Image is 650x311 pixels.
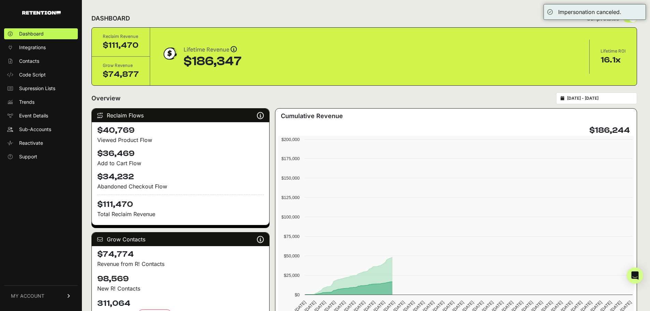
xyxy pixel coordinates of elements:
h4: $74,774 [97,249,264,260]
span: Contacts [19,58,39,65]
p: Revenue from R! Contacts [97,260,264,268]
text: $75,000 [284,234,300,239]
div: Add to Cart Flow [97,159,264,167]
text: $100,000 [281,214,300,220]
a: MY ACCOUNT [4,285,78,306]
span: Reactivate [19,140,43,146]
text: $175,000 [281,156,300,161]
h4: $111,470 [97,195,264,210]
text: $50,000 [284,253,300,258]
div: Lifetime ROI [601,48,626,55]
a: Reactivate [4,138,78,149]
img: Retention.com [22,11,61,15]
p: Total Reclaim Revenue [97,210,264,218]
div: Impersonation canceled. [558,8,621,16]
h4: $34,232 [97,171,264,182]
a: Trends [4,97,78,108]
div: Viewed Product Flow [97,136,264,144]
h4: $186,244 [589,125,630,136]
div: Grow Revenue [103,62,139,69]
a: Integrations [4,42,78,53]
h4: 311,064 [97,298,264,309]
a: Event Details [4,110,78,121]
a: Dashboard [4,28,78,39]
span: Sub-Accounts [19,126,51,133]
h3: Cumulative Revenue [281,111,343,121]
div: $74,877 [103,69,139,80]
h2: Overview [91,94,120,103]
div: Reclaim Flows [92,109,269,122]
span: Code Script [19,71,46,78]
span: Dashboard [19,30,44,37]
h2: DASHBOARD [91,14,130,23]
span: Support [19,153,37,160]
text: $25,000 [284,273,300,278]
img: dollar-coin-05c43ed7efb7bc0c12610022525b4bbbb207c7efeef5aecc26f025e68dcafac9.png [161,45,178,62]
a: Supression Lists [4,83,78,94]
div: Grow Contacts [92,232,269,246]
div: $186,347 [184,55,242,68]
div: Open Intercom Messenger [627,267,643,284]
span: Event Details [19,112,48,119]
span: Integrations [19,44,46,51]
span: MY ACCOUNT [11,293,44,299]
a: Support [4,151,78,162]
h4: 98,569 [97,273,264,284]
a: Sub-Accounts [4,124,78,135]
a: Code Script [4,69,78,80]
div: $111,470 [103,40,139,51]
text: $200,000 [281,137,300,142]
div: Abandoned Checkout Flow [97,182,264,190]
div: Reclaim Revenue [103,33,139,40]
span: Trends [19,99,34,105]
p: New R! Contacts [97,284,264,293]
div: 16.1x [601,55,626,66]
span: Supression Lists [19,85,55,92]
text: $0 [295,292,300,297]
div: Lifetime Revenue [184,45,242,55]
text: $150,000 [281,175,300,181]
text: $125,000 [281,195,300,200]
h4: $36,469 [97,148,264,159]
h4: $40,769 [97,125,264,136]
a: Contacts [4,56,78,67]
